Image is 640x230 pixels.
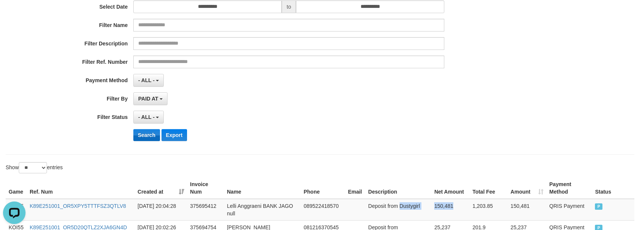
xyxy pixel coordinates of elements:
th: Net Amount [431,177,469,199]
td: Deposit from Dustygirl [365,199,431,221]
button: PAID AT [133,92,168,105]
th: Email [345,177,365,199]
a: K89E251001_OR5XPY5TTTFSZ3QTLV8 [30,203,126,209]
th: Amount: activate to sort column ascending [507,177,546,199]
span: - ALL - [138,77,155,83]
th: Invoice Num [187,177,224,199]
th: Game [6,177,27,199]
button: Search [133,129,160,141]
th: Payment Method [546,177,592,199]
td: 375695412 [187,199,224,221]
th: Ref. Num [27,177,134,199]
td: Lelli Anggraeni BANK JAGO null [224,199,300,221]
span: PAID [595,203,602,210]
td: 150,481 [431,199,469,221]
label: Show entries [6,162,63,173]
th: Name [224,177,300,199]
th: Created at: activate to sort column ascending [134,177,187,199]
th: Status [592,177,634,199]
td: QRIS Payment [546,199,592,221]
button: Open LiveChat chat widget [3,3,26,26]
th: Phone [300,177,345,199]
span: PAID AT [138,96,158,102]
td: 1,203.85 [469,199,507,221]
button: - ALL - [133,111,164,123]
button: Export [162,129,187,141]
select: Showentries [19,162,47,173]
button: - ALL - [133,74,164,87]
td: 150,481 [507,199,546,221]
th: Total Fee [469,177,507,199]
td: 089522418570 [300,199,345,221]
span: - ALL - [138,114,155,120]
td: [DATE] 20:04:28 [134,199,187,221]
th: Description [365,177,431,199]
span: to [282,0,296,13]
